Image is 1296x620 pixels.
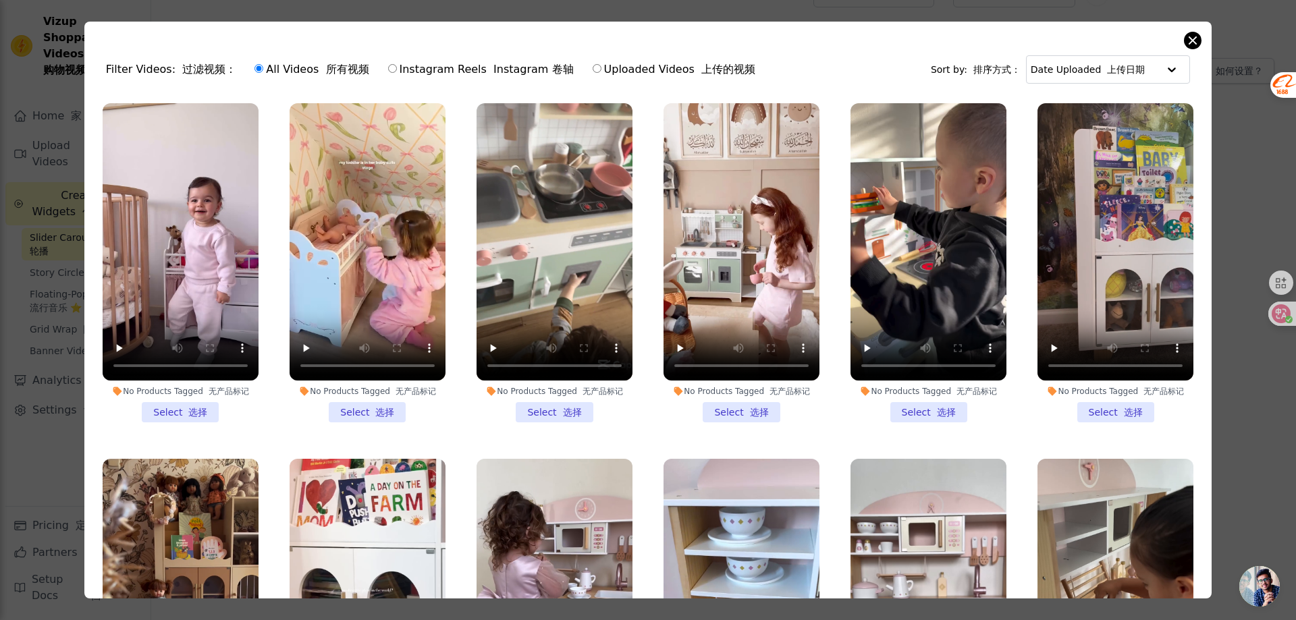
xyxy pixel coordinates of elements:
[1239,566,1280,607] div: 开放式聊天
[493,63,573,76] font: Instagram 卷轴
[931,55,1190,84] div: Sort by:
[477,386,632,397] div: No Products Tagged
[290,386,446,397] div: No Products Tagged
[956,387,997,396] font: 无产品标记
[701,63,755,76] font: 上传的视频
[182,63,236,76] font: 过滤视频：
[1037,386,1193,397] div: No Products Tagged
[396,387,436,396] font: 无产品标记
[326,63,369,76] font: 所有视频
[254,61,369,78] label: All Videos
[973,64,1021,75] font: 排序方式：
[209,387,249,396] font: 无产品标记
[664,386,819,397] div: No Products Tagged
[1143,387,1184,396] font: 无产品标记
[769,387,810,396] font: 无产品标记
[387,61,574,78] label: Instagram Reels
[850,386,1006,397] div: No Products Tagged
[1185,32,1201,49] button: Close modal
[583,387,623,396] font: 无产品标记
[592,61,756,78] label: Uploaded Videos
[106,54,763,85] div: Filter Videos:
[103,386,259,397] div: No Products Tagged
